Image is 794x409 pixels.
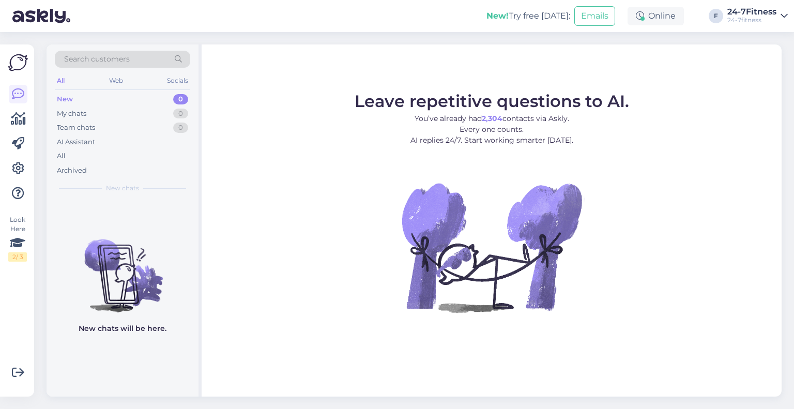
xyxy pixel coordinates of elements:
[57,109,86,119] div: My chats
[727,16,776,24] div: 24-7fitness
[47,221,198,314] img: No chats
[355,113,629,146] p: You’ve already had contacts via Askly. Every one counts. AI replies 24/7. Start working smarter [...
[57,137,95,147] div: AI Assistant
[173,109,188,119] div: 0
[79,323,166,334] p: New chats will be here.
[727,8,788,24] a: 24-7Fitness24-7fitness
[486,11,509,21] b: New!
[57,123,95,133] div: Team chats
[55,74,67,87] div: All
[57,165,87,176] div: Archived
[482,114,502,123] b: 2,304
[107,74,125,87] div: Web
[355,91,629,111] span: Leave repetitive questions to AI.
[399,154,585,340] img: No Chat active
[574,6,615,26] button: Emails
[165,74,190,87] div: Socials
[106,184,139,193] span: New chats
[709,9,723,23] div: F
[173,94,188,104] div: 0
[57,94,73,104] div: New
[8,53,28,72] img: Askly Logo
[628,7,684,25] div: Online
[8,252,27,262] div: 2 / 3
[64,54,130,65] span: Search customers
[57,151,66,161] div: All
[173,123,188,133] div: 0
[486,10,570,22] div: Try free [DATE]:
[8,215,27,262] div: Look Here
[727,8,776,16] div: 24-7Fitness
